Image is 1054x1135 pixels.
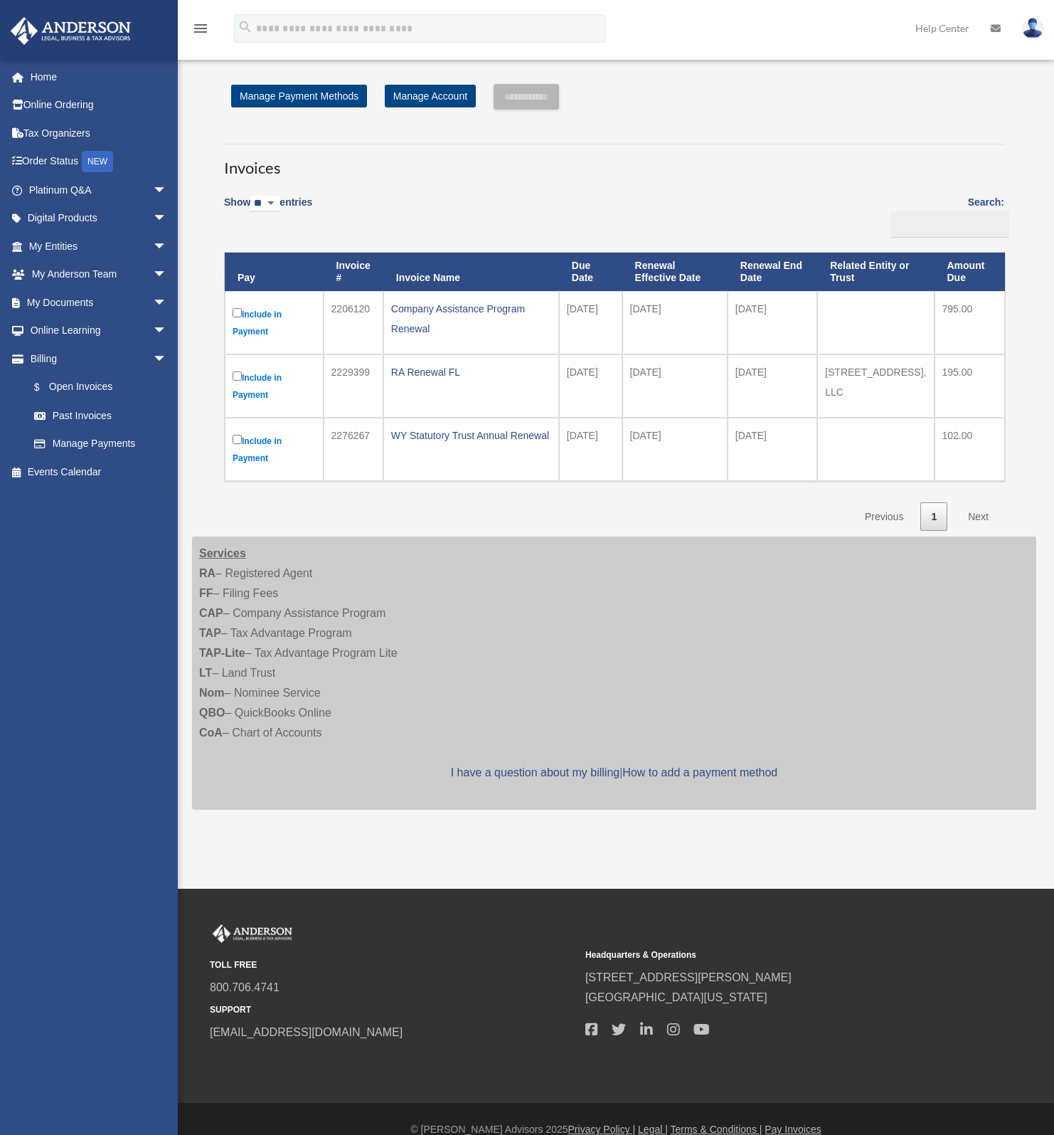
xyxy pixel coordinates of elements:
[935,354,1006,418] td: 195.00
[153,260,181,290] span: arrow_drop_down
[20,401,181,430] a: Past Invoices
[210,958,575,973] small: TOLL FREE
[638,1124,668,1135] a: Legal |
[622,354,728,418] td: [DATE]
[20,373,174,402] a: $Open Invoices
[622,291,728,354] td: [DATE]
[82,151,113,172] div: NEW
[622,253,728,291] th: Renewal Effective Date: activate to sort column ascending
[233,305,316,340] label: Include in Payment
[238,19,253,35] i: search
[233,371,242,381] input: Include in Payment
[233,435,242,444] input: Include in Payment
[153,232,181,261] span: arrow_drop_down
[671,1124,762,1135] a: Terms & Conditions |
[199,707,225,719] strong: QBO
[920,502,947,532] a: 1
[10,119,188,147] a: Tax Organizers
[10,63,188,91] a: Home
[153,176,181,205] span: arrow_drop_down
[10,147,188,176] a: Order StatusNEW
[935,253,1006,291] th: Amount Due: activate to sort column ascending
[153,317,181,346] span: arrow_drop_down
[225,253,324,291] th: Pay: activate to sort column descending
[957,502,999,532] a: Next
[10,260,188,289] a: My Anderson Teamarrow_drop_down
[10,344,181,373] a: Billingarrow_drop_down
[451,766,619,778] a: I have a question about my billing
[42,379,49,396] span: $
[210,1026,403,1038] a: [EMAIL_ADDRESS][DOMAIN_NAME]
[199,627,221,639] strong: TAP
[383,253,559,291] th: Invoice Name: activate to sort column ascending
[324,354,383,418] td: 2229399
[10,91,188,120] a: Online Ordering
[10,458,188,486] a: Events Calendar
[233,432,316,467] label: Include in Payment
[585,991,767,1003] a: [GEOGRAPHIC_DATA][US_STATE]
[391,362,551,382] div: RA Renewal FL
[199,607,223,619] strong: CAP
[153,288,181,317] span: arrow_drop_down
[559,418,622,481] td: [DATE]
[210,924,295,943] img: Anderson Advisors Platinum Portal
[6,17,135,45] img: Anderson Advisors Platinum Portal
[622,766,777,778] a: How to add a payment method
[210,1003,575,1018] small: SUPPORT
[324,253,383,291] th: Invoice #: activate to sort column ascending
[199,587,213,599] strong: FF
[559,291,622,354] td: [DATE]
[10,204,188,233] a: Digital Productsarrow_drop_down
[10,176,188,204] a: Platinum Q&Aarrow_drop_down
[817,253,934,291] th: Related Entity or Trust: activate to sort column ascending
[224,144,1004,179] h3: Invoices
[854,502,914,532] a: Previous
[885,194,1004,238] label: Search:
[20,430,181,458] a: Manage Payments
[210,981,280,993] a: 800.706.4741
[890,211,1009,238] input: Search:
[10,317,188,345] a: Online Learningarrow_drop_down
[199,727,223,739] strong: CoA
[765,1124,821,1135] a: Pay Invoices
[568,1124,636,1135] a: Privacy Policy |
[10,288,188,317] a: My Documentsarrow_drop_down
[231,85,367,107] a: Manage Payment Methods
[199,687,225,699] strong: Nom
[559,354,622,418] td: [DATE]
[199,763,1029,783] p: |
[559,253,622,291] th: Due Date: activate to sort column ascending
[728,291,817,354] td: [DATE]
[199,547,246,559] strong: Services
[391,299,551,339] div: Company Assistance Program Renewal
[199,667,212,679] strong: LT
[324,291,383,354] td: 2206120
[199,647,245,659] strong: TAP-Lite
[250,196,280,212] select: Showentries
[585,948,951,963] small: Headquarters & Operations
[199,567,215,579] strong: RA
[153,344,181,374] span: arrow_drop_down
[385,85,476,107] a: Manage Account
[153,204,181,233] span: arrow_drop_down
[622,418,728,481] td: [DATE]
[817,354,934,418] td: [STREET_ADDRESS], LLC
[391,426,551,445] div: WY Statutory Trust Annual Renewal
[233,308,242,317] input: Include in Payment
[324,418,383,481] td: 2276267
[935,418,1006,481] td: 102.00
[728,418,817,481] td: [DATE]
[192,537,1036,810] div: – Registered Agent – Filing Fees – Company Assistance Program – Tax Advantage Program – Tax Advan...
[224,194,312,226] label: Show entries
[233,369,316,403] label: Include in Payment
[728,354,817,418] td: [DATE]
[192,25,209,37] a: menu
[585,971,792,983] a: [STREET_ADDRESS][PERSON_NAME]
[1022,18,1043,38] img: User Pic
[728,253,817,291] th: Renewal End Date: activate to sort column ascending
[935,291,1006,354] td: 795.00
[10,232,188,260] a: My Entitiesarrow_drop_down
[192,20,209,37] i: menu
